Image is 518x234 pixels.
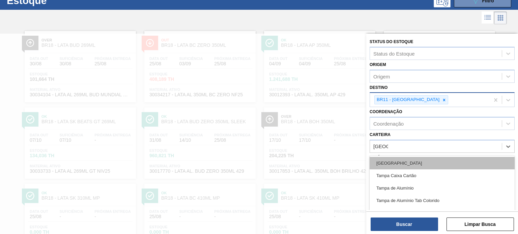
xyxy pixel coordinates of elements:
[370,155,386,160] label: Família
[370,62,386,67] label: Origem
[494,11,507,24] div: Visão em Cards
[139,26,259,102] a: ÍconeOutBR18 - LATA BC ZERO 350MLData out25/08Suficiência03/09Próxima Entrega25/08Estoque408,189 ...
[482,11,494,24] div: Visão em Lista
[370,207,515,219] div: Tampa de [DEMOGRAPHIC_DATA]
[370,109,402,114] label: Coordenação
[20,26,139,102] a: ÍconeOverBR18 - LATA BUD 269MLData out30/08Suficiência30/08Próxima Entrega25/08Estoque101,664 THM...
[370,182,515,194] div: Tampa de Alumínio
[370,194,515,207] div: Tampa de Alumínio Tab Colorido
[370,157,515,169] div: [GEOGRAPHIC_DATA]
[370,39,413,44] label: Status do Estoque
[259,26,379,102] a: ÍconeOkBR18 - LATA AP 350MLData out04/09Suficiência04/09Próxima Entrega25/08Estoque1.241,688 THMa...
[373,51,415,56] div: Status do Estoque
[373,73,390,79] div: Origem
[375,96,440,104] div: BR11 - [GEOGRAPHIC_DATA]
[370,85,387,90] label: Destino
[370,132,391,137] label: Carteira
[379,26,498,102] a: ÍconeOverBR18 - LATA BC DM 350ML SLEEKData out05/09Suficiência05/09Próxima Entrega-Estoque768,768...
[370,169,515,182] div: Tampa Caixa Cartão
[373,121,404,127] div: Coordenação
